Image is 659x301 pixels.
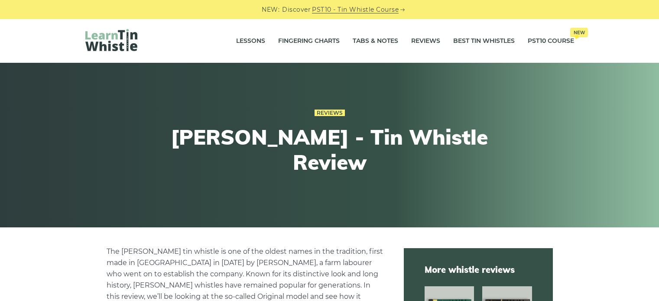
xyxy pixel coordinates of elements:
[425,264,532,276] span: More whistle reviews
[353,30,398,52] a: Tabs & Notes
[411,30,440,52] a: Reviews
[85,29,137,51] img: LearnTinWhistle.com
[453,30,515,52] a: Best Tin Whistles
[170,125,489,175] h1: [PERSON_NAME] - Tin Whistle Review
[315,110,345,117] a: Reviews
[278,30,340,52] a: Fingering Charts
[528,30,574,52] a: PST10 CourseNew
[236,30,265,52] a: Lessons
[570,28,588,37] span: New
